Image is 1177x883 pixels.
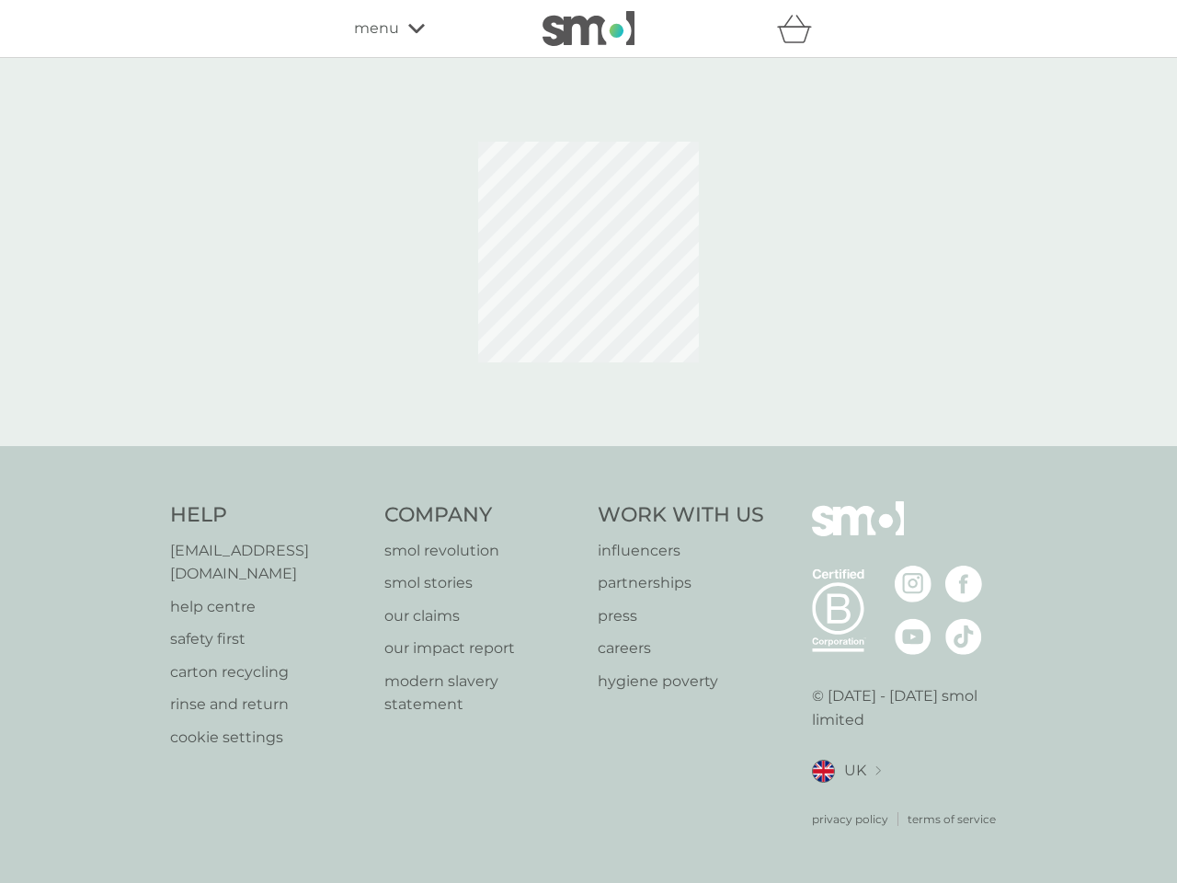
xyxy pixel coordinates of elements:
div: basket [777,10,823,47]
a: influencers [598,539,764,563]
img: select a new location [875,766,881,776]
a: hygiene poverty [598,670,764,694]
a: our impact report [384,636,580,660]
a: [EMAIL_ADDRESS][DOMAIN_NAME] [170,539,366,586]
img: visit the smol Facebook page [945,566,982,602]
a: our claims [384,604,580,628]
h4: Work With Us [598,501,764,530]
img: visit the smol Youtube page [895,618,931,655]
a: carton recycling [170,660,366,684]
h4: Company [384,501,580,530]
img: visit the smol Instagram page [895,566,931,602]
a: partnerships [598,571,764,595]
img: visit the smol Tiktok page [945,618,982,655]
a: modern slavery statement [384,670,580,717]
a: smol revolution [384,539,580,563]
a: privacy policy [812,810,888,828]
p: © [DATE] - [DATE] smol limited [812,684,1008,731]
a: rinse and return [170,693,366,717]
h4: Help [170,501,366,530]
img: UK flag [812,760,835,783]
a: safety first [170,627,366,651]
a: terms of service [908,810,996,828]
a: cookie settings [170,726,366,750]
a: press [598,604,764,628]
img: smol [812,501,904,564]
a: help centre [170,595,366,619]
a: careers [598,636,764,660]
a: smol stories [384,571,580,595]
span: menu [354,17,399,40]
span: UK [844,759,866,783]
img: smol [543,11,634,46]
